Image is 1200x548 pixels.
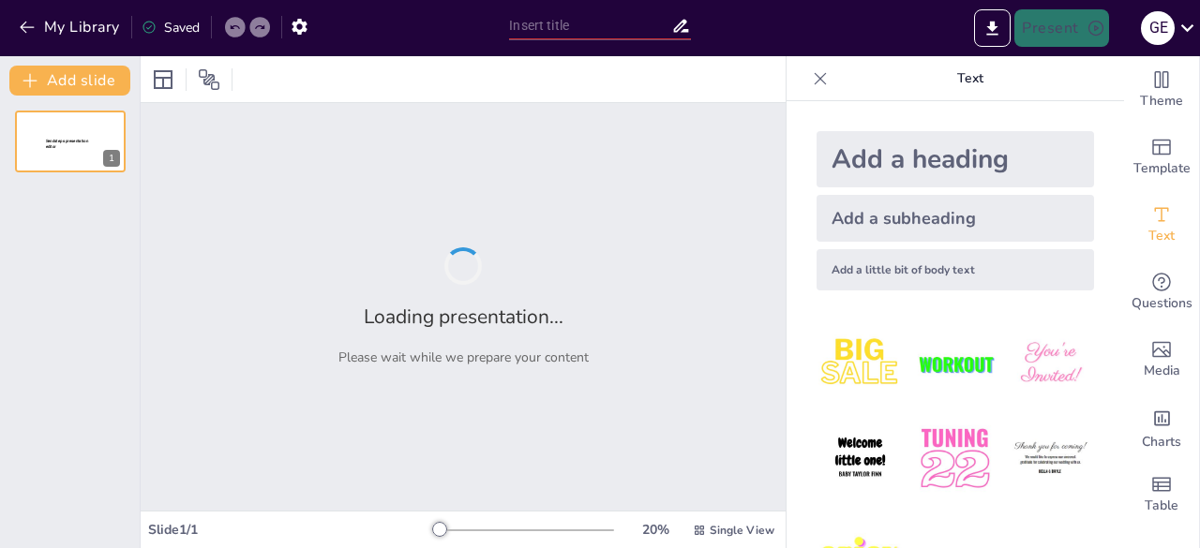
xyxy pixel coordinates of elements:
[364,304,563,330] h2: Loading presentation...
[142,19,200,37] div: Saved
[338,348,589,366] p: Please wait while we prepare your content
[633,521,678,539] div: 20 %
[817,320,904,407] img: 1.jpeg
[1124,461,1199,528] div: Add a table
[710,523,774,538] span: Single View
[9,66,130,96] button: Add slide
[817,131,1094,187] div: Add a heading
[14,12,127,42] button: My Library
[817,195,1094,242] div: Add a subheading
[1142,432,1181,452] span: Charts
[103,150,120,167] div: 1
[1141,9,1175,47] button: G E
[1132,293,1192,314] span: Questions
[1007,415,1094,502] img: 6.jpeg
[148,65,178,95] div: Layout
[1140,91,1183,111] span: Theme
[15,111,126,172] div: 1
[148,521,434,539] div: Slide 1 / 1
[1124,191,1199,259] div: Add text boxes
[817,415,904,502] img: 4.jpeg
[1133,158,1191,179] span: Template
[1014,9,1108,47] button: Present
[1124,124,1199,191] div: Add ready made slides
[1124,259,1199,326] div: Get real-time input from your audience
[911,320,998,407] img: 2.jpeg
[974,9,1011,47] button: Export to PowerPoint
[1148,226,1175,246] span: Text
[817,249,1094,290] div: Add a little bit of body text
[1124,393,1199,461] div: Add charts and graphs
[509,12,670,39] input: Insert title
[1145,496,1178,516] span: Table
[1144,361,1180,381] span: Media
[198,68,220,91] span: Position
[1124,326,1199,393] div: Add images, graphics, shapes or video
[835,56,1105,101] p: Text
[46,139,88,149] span: Sendsteps presentation editor
[1124,56,1199,124] div: Change the overall theme
[911,415,998,502] img: 5.jpeg
[1007,320,1094,407] img: 3.jpeg
[1141,11,1175,45] div: G E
